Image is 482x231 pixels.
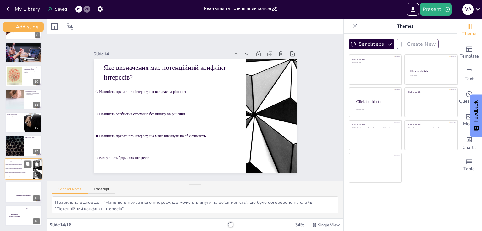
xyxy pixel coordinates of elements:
button: My Library [5,4,43,14]
div: Click to add body [356,109,396,110]
p: Працівники зобов'язані повідомляти про конфлікт. [24,70,40,73]
div: 16 [5,205,42,226]
span: Наявність особистих стосунків без впливу на рішення [6,168,33,169]
div: Click to add text [383,127,397,129]
div: 14 [33,172,40,177]
div: Click to add text [433,127,453,129]
span: Наявність приватного інтересу, що впливає на рішення [119,44,247,121]
span: Наявність приватного інтересу, що впливає на рішення [6,164,33,165]
div: 14 [5,158,42,180]
div: Add charts and graphs [457,131,482,154]
div: Change the overall theme [457,19,482,41]
span: Theme [462,30,476,37]
div: Layout [50,22,60,32]
div: 15 [5,182,42,203]
div: Click to add title [356,99,397,104]
div: Click to add text [352,62,397,64]
button: Create New [397,39,439,49]
button: Present [420,3,452,16]
div: 10 [33,79,40,85]
button: Transcript [88,187,115,194]
button: Export to PowerPoint [407,3,419,16]
div: Slide 14 [133,8,253,80]
strong: Готуємося до тестування! [16,195,30,196]
div: Add text boxes [457,64,482,86]
div: V A [462,4,474,15]
div: Add ready made slides [457,41,482,64]
span: Position [66,23,74,30]
div: Get real-time input from your audience [457,86,482,109]
div: Jaap [36,215,38,216]
div: Click to add text [352,127,367,129]
div: 11 [33,102,40,108]
button: V A [462,3,474,16]
span: Наявність особистих стосунків без впливу на рішення [108,64,236,140]
input: Insert title [204,4,271,13]
div: Slide 14 / 16 [50,222,226,228]
button: Feedback - Show survey [470,94,482,137]
button: Delete Slide [33,160,40,168]
button: Duplicate Slide [24,160,31,168]
div: Click to add title [352,124,397,126]
div: Click to add title [352,58,397,60]
span: Feedback [473,100,479,122]
div: 9 [35,55,40,61]
div: Add images, graphics, shapes or video [457,109,482,131]
div: Click to add title [408,124,453,126]
p: Зобов'язання щодо запобігання конфлікту інтересів [24,67,40,70]
div: 13 [33,149,40,154]
p: Яке визначення має потенційний конфлікт інтересів? [129,23,253,106]
p: Відповідальність за порушення [7,43,40,45]
div: 11 [5,89,42,110]
span: Text [465,75,474,82]
p: Яке визначення має потенційний конфлікт інтересів? [7,159,31,162]
p: Уповноважені особи контролюють дотримання вимог. [25,93,40,95]
div: Click to add title [408,91,453,93]
div: 12 [5,112,42,133]
h4: The winner is [PERSON_NAME] [5,214,24,217]
div: Click to add text [410,75,452,77]
p: Заходи запобігання є важливими для антикорупційної політики. [7,116,22,118]
div: 300 [24,219,42,226]
div: 200 [24,212,42,219]
div: 10 [5,65,42,86]
p: 5 [7,188,40,195]
div: Click to add text [368,127,382,129]
div: 13 [5,136,42,156]
span: Charts [463,144,476,151]
p: Themes [360,19,450,34]
div: 12 [33,126,40,131]
div: Add a table [457,154,482,177]
div: 9 [5,42,42,63]
span: Наявність приватного інтересу, що може вплинути на об'єктивність [6,172,33,173]
span: Media [463,121,475,127]
p: Дякуємо за увагу. [25,138,40,139]
textarea: Правильна відповідь – "Наявність приватного інтересу, що може вплинути на об'єктивність", що було... [52,196,338,213]
div: Click to add title [410,69,452,73]
div: 15 [33,195,40,201]
div: 8 [35,32,40,38]
div: Saved [47,6,67,12]
span: Questions [459,98,479,105]
div: 16 [33,218,40,224]
span: Відсутність будь-яких інтересів [86,102,214,178]
div: Click to add text [408,127,428,129]
div: 34 % [292,222,307,228]
span: Наявність приватного інтересу, що може вплинути на об'єктивність [97,83,225,159]
button: Add slide [3,22,44,32]
p: Дякуємо за увагу! [25,136,40,138]
p: Порушення можуть призвести до адміністративної відповідальності. [7,45,40,47]
span: Table [463,166,475,172]
p: Уповноважені особи [25,90,40,92]
button: Speaker Notes [52,187,88,194]
button: Sendsteps [349,39,394,49]
div: 100 [24,205,42,212]
p: Заходи запобігання [7,114,22,115]
span: Single View [318,223,340,228]
span: Template [460,53,479,60]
